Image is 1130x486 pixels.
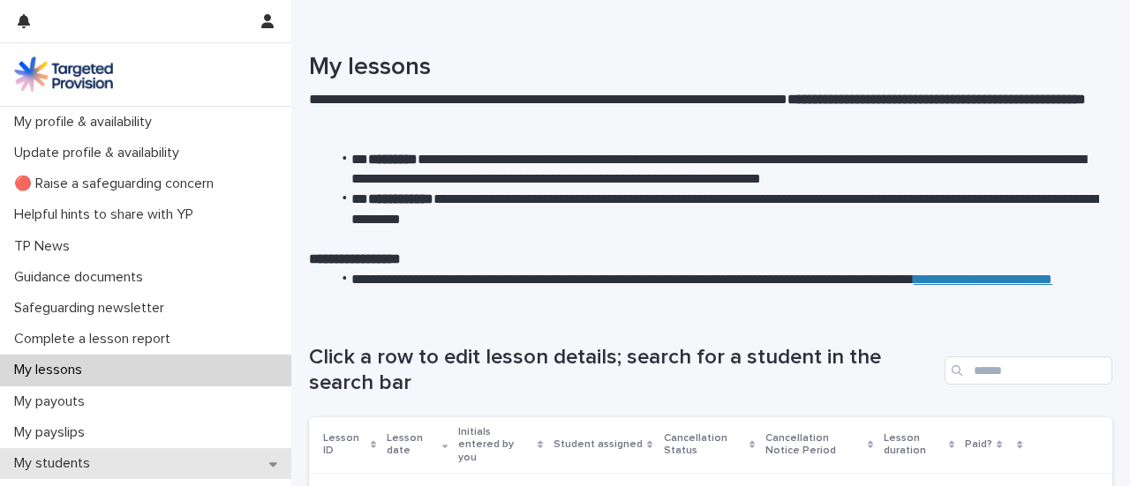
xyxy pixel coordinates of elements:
[884,429,945,461] p: Lesson duration
[965,435,992,454] p: Paid?
[7,269,157,286] p: Guidance documents
[323,429,366,461] p: Lesson ID
[309,345,938,396] h1: Click a row to edit lesson details; search for a student in the search bar
[7,362,96,378] p: My lessons
[14,56,113,92] img: M5nRWzHhSzIhMunXDL62
[387,429,438,461] p: Lesson date
[7,393,99,410] p: My payouts
[7,300,178,317] p: Safeguarding newsletter
[309,53,1099,83] h1: My lessons
[945,356,1112,385] input: Search
[7,176,228,192] p: 🔴 Raise a safeguarding concern
[7,424,99,441] p: My payslips
[7,238,84,255] p: TP News
[664,429,745,461] p: Cancellation Status
[7,114,166,131] p: My profile & availability
[7,455,104,472] p: My students
[7,331,185,348] p: Complete a lesson report
[7,206,207,223] p: Helpful hints to share with YP
[7,145,193,161] p: Update profile & availability
[765,429,863,461] p: Cancellation Notice Period
[458,422,533,467] p: Initials entered by you
[554,435,643,454] p: Student assigned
